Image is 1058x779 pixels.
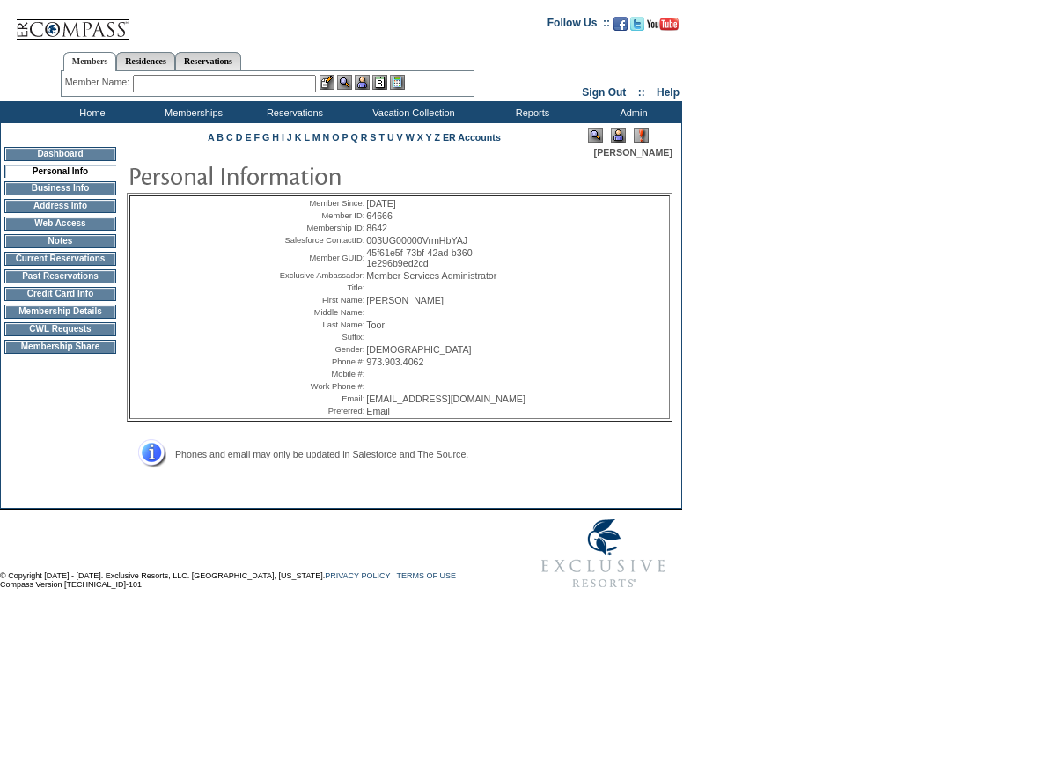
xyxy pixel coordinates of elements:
[269,198,364,209] td: Member Since:
[127,439,166,468] img: Address Info
[361,132,368,143] a: R
[4,340,116,354] td: Membership Share
[269,235,364,246] td: Salesforce ContactID:
[269,223,364,233] td: Membership ID:
[417,132,423,143] a: X
[657,86,680,99] a: Help
[434,132,440,143] a: Z
[366,223,387,233] span: 8642
[226,132,233,143] a: C
[304,132,309,143] a: L
[638,86,645,99] span: ::
[312,132,320,143] a: M
[443,132,501,143] a: ER Accounts
[366,235,467,246] span: 003UG00000VrmHbYAJ
[630,17,644,31] img: Follow us on Twitter
[350,132,357,143] a: Q
[366,270,496,281] span: Member Services Administrator
[370,132,376,143] a: S
[15,4,129,40] img: Compass Home
[40,101,141,123] td: Home
[287,132,292,143] a: J
[253,132,260,143] a: F
[343,101,480,123] td: Vacation Collection
[116,52,175,70] a: Residences
[4,305,116,319] td: Membership Details
[397,571,457,580] a: TERMS OF USE
[390,75,405,90] img: b_calculator.gif
[208,132,214,143] a: A
[262,132,269,143] a: G
[269,270,364,281] td: Exclusive Ambassador:
[547,15,610,36] td: Follow Us ::
[525,510,682,598] img: Exclusive Resorts
[323,132,330,143] a: N
[269,210,364,221] td: Member ID:
[63,52,117,71] a: Members
[269,247,364,268] td: Member GUID:
[397,132,403,143] a: V
[65,75,133,90] div: Member Name:
[4,199,116,213] td: Address Info
[337,75,352,90] img: View
[480,101,581,123] td: Reports
[4,165,116,178] td: Personal Info
[581,101,682,123] td: Admin
[355,75,370,90] img: Impersonate
[611,128,626,143] img: Impersonate
[366,344,471,355] span: [DEMOGRAPHIC_DATA]
[647,22,679,33] a: Subscribe to our YouTube Channel
[282,132,284,143] a: I
[366,198,396,209] span: [DATE]
[613,17,628,31] img: Become our fan on Facebook
[269,381,364,392] td: Work Phone #:
[269,295,364,305] td: First Name:
[269,307,364,318] td: Middle Name:
[272,132,279,143] a: H
[332,132,339,143] a: O
[366,393,525,404] span: [EMAIL_ADDRESS][DOMAIN_NAME]
[406,132,415,143] a: W
[217,132,224,143] a: B
[269,406,364,416] td: Preferred:
[4,252,116,266] td: Current Reservations
[4,287,116,301] td: Credit Card Info
[366,406,390,416] span: Email
[320,75,334,90] img: b_edit.gif
[387,132,394,143] a: U
[366,210,393,221] span: 64666
[366,247,475,268] span: 45f61e5f-73bf-42ad-b360-1e296b9ed2cd
[582,86,626,99] a: Sign Out
[4,234,116,248] td: Notes
[366,320,385,330] span: Toor
[175,52,241,70] a: Reservations
[366,356,423,367] span: 973.903.4062
[4,147,116,161] td: Dashboard
[269,332,364,342] td: Suffix:
[4,217,116,231] td: Web Access
[269,369,364,379] td: Mobile #:
[141,101,242,123] td: Memberships
[269,283,364,293] td: Title:
[236,132,243,143] a: D
[372,75,387,90] img: Reservations
[325,571,390,580] a: PRIVACY POLICY
[426,132,432,143] a: Y
[269,393,364,404] td: Email:
[175,449,468,459] span: Phones and email may only be updated in Salesforce and The Source.
[634,128,649,143] img: Log Concern/Member Elevation
[647,18,679,31] img: Subscribe to our YouTube Channel
[594,147,672,158] span: [PERSON_NAME]
[269,320,364,330] td: Last Name:
[269,356,364,367] td: Phone #:
[342,132,348,143] a: P
[630,22,644,33] a: Follow us on Twitter
[613,22,628,33] a: Become our fan on Facebook
[4,322,116,336] td: CWL Requests
[4,269,116,283] td: Past Reservations
[295,132,302,143] a: K
[128,158,480,193] img: pgTtlPersonalInfo.gif
[269,344,364,355] td: Gender:
[242,101,343,123] td: Reservations
[245,132,251,143] a: E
